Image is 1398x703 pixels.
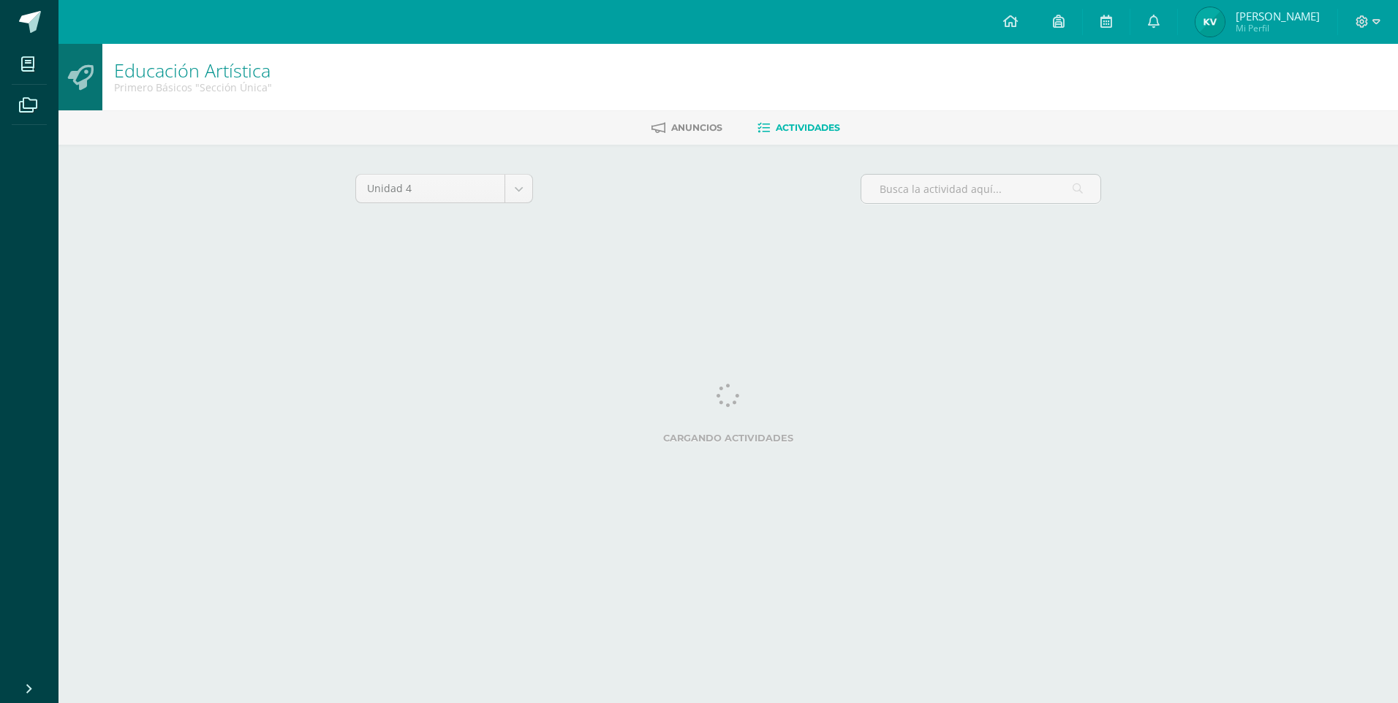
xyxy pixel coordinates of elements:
label: Cargando actividades [355,433,1101,444]
a: Educación Artística [114,58,271,83]
span: [PERSON_NAME] [1236,9,1320,23]
span: Anuncios [671,122,722,133]
span: Actividades [776,122,840,133]
span: Unidad 4 [367,175,494,202]
span: Mi Perfil [1236,22,1320,34]
a: Unidad 4 [356,175,532,202]
h1: Educación Artística [114,60,272,80]
input: Busca la actividad aquí... [861,175,1100,203]
div: Primero Básicos 'Sección Única' [114,80,272,94]
img: 7e37753f95f6ff295dda58829c7c65ec.png [1195,7,1225,37]
a: Anuncios [651,116,722,140]
a: Actividades [757,116,840,140]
